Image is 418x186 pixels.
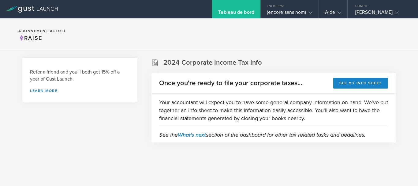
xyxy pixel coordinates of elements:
[159,131,365,138] em: See the section of the dashboard for other tax related tasks and deadlines.
[163,58,262,67] h2: 2024 Corporate Income Tax Info
[355,9,407,18] div: [PERSON_NAME]
[30,69,130,83] h3: Refer a friend and you'll both get 15% off a year of Gust Launch.
[267,9,306,15] font: (encore sans nom)
[355,4,368,8] font: Compte
[18,29,66,33] font: Abonnement actuel
[30,89,130,93] a: Learn more
[18,35,42,41] span: Raise
[178,131,206,138] a: What's next
[267,4,285,8] font: Entreprise
[159,79,302,88] h2: Once you're ready to file your corporate taxes...
[218,9,254,15] font: Tableau de bord
[159,98,388,122] p: Your accountant will expect you to have some general company information on hand. We've put toget...
[325,9,335,15] font: Aide
[333,78,388,89] button: See my info sheet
